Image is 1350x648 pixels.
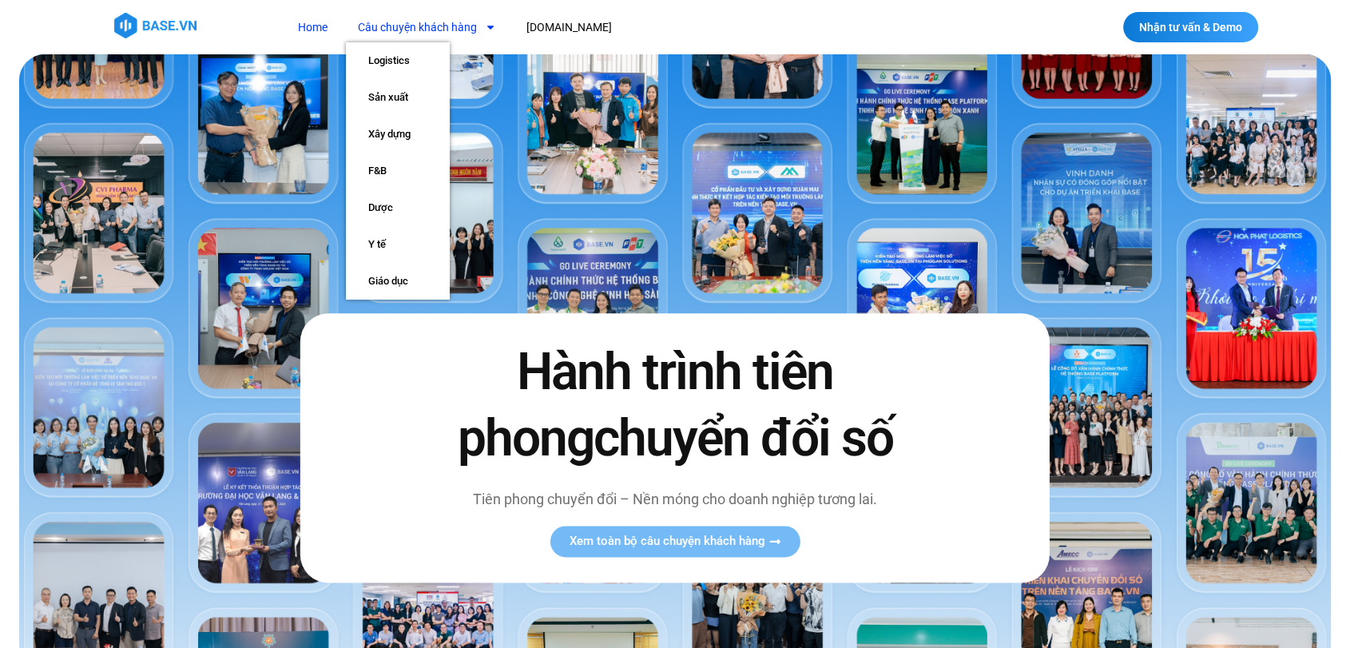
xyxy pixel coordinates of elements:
p: Tiên phong chuyển đổi – Nền móng cho doanh nghiệp tương lai. [423,488,927,510]
a: Dược [346,189,450,226]
a: Home [286,13,339,42]
a: Câu chuyện khách hàng [346,13,508,42]
ul: Câu chuyện khách hàng [346,42,450,300]
span: Xem toàn bộ câu chuyện khách hàng [569,535,764,547]
span: chuyển đổi số [593,409,892,469]
h2: Hành trình tiên phong [423,340,927,472]
a: Xem toàn bộ câu chuyện khách hàng [550,526,800,557]
a: Giáo dục [346,263,450,300]
span: Nhận tư vấn & Demo [1139,22,1242,33]
a: Y tế [346,226,450,263]
a: [DOMAIN_NAME] [514,13,624,42]
a: Logistics [346,42,450,79]
a: Sản xuất [346,79,450,116]
a: F&B [346,153,450,189]
a: Nhận tư vấn & Demo [1123,12,1258,42]
nav: Menu [286,13,905,42]
a: Xây dựng [346,116,450,153]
